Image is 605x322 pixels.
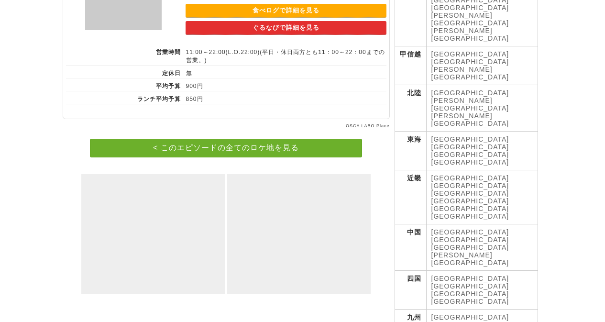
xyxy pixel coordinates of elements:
td: 11:00～22:00(L.O.22:00)(平日・休日両方とも11：00～22：00までの営業。) [181,44,386,66]
a: [GEOGRAPHIC_DATA] [431,313,509,321]
th: 平均予算 [66,78,181,91]
a: [PERSON_NAME][GEOGRAPHIC_DATA] [431,11,509,27]
a: [GEOGRAPHIC_DATA] [431,212,509,220]
a: [GEOGRAPHIC_DATA] [431,50,509,58]
a: [GEOGRAPHIC_DATA] [431,205,509,212]
a: [GEOGRAPHIC_DATA] [431,143,509,151]
a: [GEOGRAPHIC_DATA] [431,189,509,197]
a: [GEOGRAPHIC_DATA] [431,34,509,42]
a: [PERSON_NAME][GEOGRAPHIC_DATA] [431,97,509,112]
a: [GEOGRAPHIC_DATA] [431,197,509,205]
a: [GEOGRAPHIC_DATA] [431,89,509,97]
a: [PERSON_NAME][GEOGRAPHIC_DATA] [431,66,509,81]
th: 甲信越 [395,46,426,85]
a: [PERSON_NAME][GEOGRAPHIC_DATA] [431,251,509,266]
a: [GEOGRAPHIC_DATA] [431,298,509,305]
td: 850円 [181,91,386,104]
a: [GEOGRAPHIC_DATA] [431,4,509,11]
a: [GEOGRAPHIC_DATA] [431,290,509,298]
th: 定休日 [66,66,181,78]
a: [GEOGRAPHIC_DATA] [431,182,509,189]
a: OSCA LABO Place [346,123,390,128]
td: 900円 [181,78,386,91]
a: [GEOGRAPHIC_DATA] [431,275,509,282]
th: 中国 [395,224,426,271]
a: [GEOGRAPHIC_DATA] [431,174,509,182]
a: [GEOGRAPHIC_DATA] [431,58,509,66]
td: 無 [181,66,386,78]
th: 北陸 [395,85,426,132]
a: < このエピソードの全てのロケ地を見る [90,139,362,157]
a: [GEOGRAPHIC_DATA] [431,236,509,244]
a: [GEOGRAPHIC_DATA] [431,158,509,166]
a: [PERSON_NAME] [431,27,493,34]
th: 東海 [395,132,426,170]
a: 食べログで詳細を見る [186,4,386,18]
a: [GEOGRAPHIC_DATA] [431,228,509,236]
th: 営業時間 [66,44,181,66]
a: [GEOGRAPHIC_DATA] [431,151,509,158]
a: [GEOGRAPHIC_DATA] [431,282,509,290]
a: [GEOGRAPHIC_DATA] [431,244,509,251]
th: 四国 [395,271,426,310]
a: [GEOGRAPHIC_DATA] [431,135,509,143]
th: 近畿 [395,170,426,224]
a: [PERSON_NAME][GEOGRAPHIC_DATA] [431,112,509,127]
a: ぐるなびで詳細を見る [186,21,386,35]
th: ランチ平均予算 [66,91,181,104]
